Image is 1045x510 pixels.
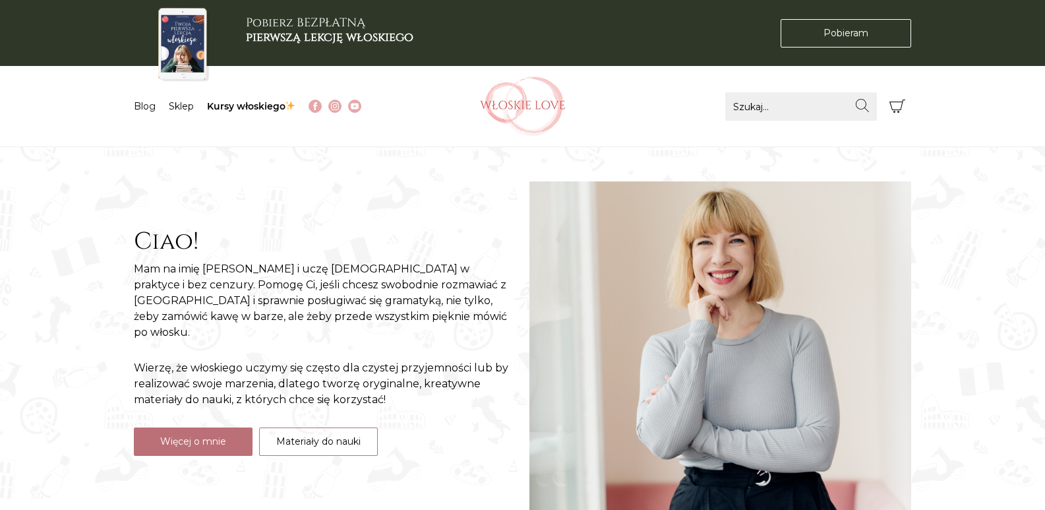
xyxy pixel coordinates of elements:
a: Więcej o mnie [134,428,253,456]
img: Włoskielove [480,77,566,136]
img: ✨ [285,101,295,110]
a: Pobieram [781,19,911,48]
a: Sklep [169,100,194,112]
a: Materiały do nauki [259,428,378,456]
a: Kursy włoskiego [207,100,296,112]
p: Mam na imię [PERSON_NAME] i uczę [DEMOGRAPHIC_DATA] w praktyce i bez cenzury. Pomogę Ci, jeśli ch... [134,261,516,340]
h2: Ciao! [134,228,516,256]
p: Wierzę, że włoskiego uczymy się często dla czystej przyjemności lub by realizować swoje marzenia,... [134,360,516,408]
button: Koszyk [883,92,912,121]
input: Szukaj... [725,92,877,121]
a: Blog [134,100,156,112]
h3: Pobierz BEZPŁATNĄ [246,16,413,44]
b: pierwszą lekcję włoskiego [246,29,413,46]
span: Pobieram [823,26,868,40]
